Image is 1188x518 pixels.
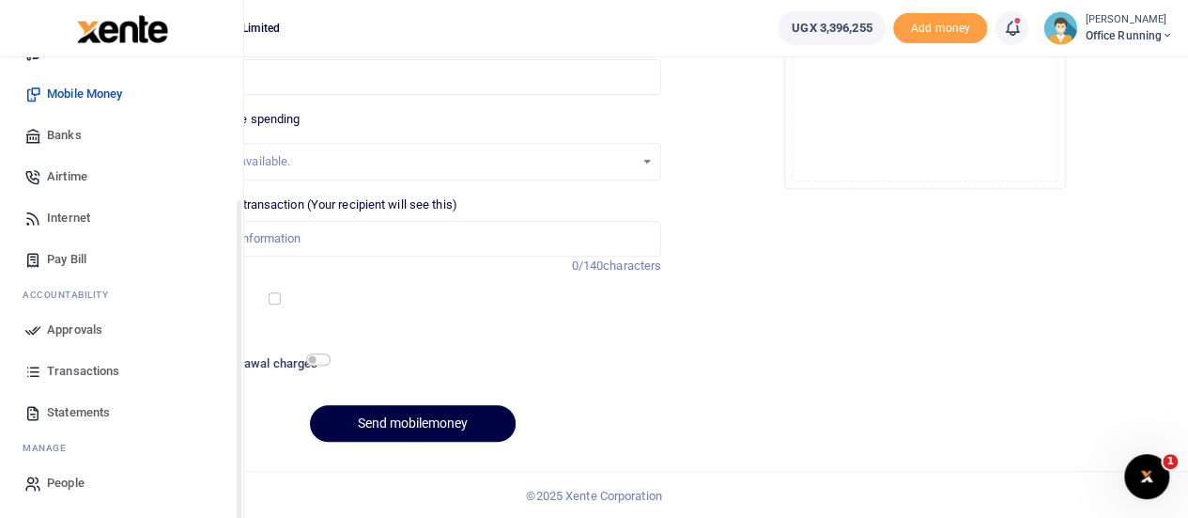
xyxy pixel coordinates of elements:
[164,59,661,95] input: UGX
[47,474,85,493] span: People
[15,280,228,309] li: Ac
[47,85,122,103] span: Mobile Money
[770,11,893,45] li: Wallet ballance
[15,73,228,115] a: Mobile Money
[47,321,102,339] span: Approvals
[47,403,110,422] span: Statements
[792,19,872,38] span: UGX 3,396,255
[47,126,82,145] span: Banks
[178,152,634,171] div: No options available.
[1163,454,1178,469] span: 1
[77,15,168,43] img: logo-large
[572,259,604,273] span: 0/140
[1085,12,1173,28] small: [PERSON_NAME]
[164,196,457,214] label: Memo for this transaction (Your recipient will see this)
[15,115,228,156] a: Banks
[1085,27,1173,44] span: Office Running
[47,167,87,186] span: Airtime
[893,13,987,44] li: Toup your wallet
[778,11,886,45] a: UGX 3,396,255
[15,351,228,392] a: Transactions
[37,288,108,302] span: countability
[893,20,987,34] a: Add money
[47,362,119,381] span: Transactions
[15,392,228,433] a: Statements
[1043,11,1173,45] a: profile-user [PERSON_NAME] Office Running
[15,309,228,351] a: Approvals
[603,259,661,273] span: characters
[47,209,90,228] span: Internet
[75,21,168,35] a: logo-small logo-large logo-large
[15,239,228,280] a: Pay Bill
[47,250,86,269] span: Pay Bill
[15,156,228,197] a: Airtime
[15,433,228,463] li: M
[310,405,516,442] button: Send mobilemoney
[164,221,661,257] input: Enter extra information
[893,13,987,44] span: Add money
[32,441,67,455] span: anage
[15,197,228,239] a: Internet
[1043,11,1077,45] img: profile-user
[1124,454,1169,499] iframe: Intercom live chat
[15,463,228,504] a: People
